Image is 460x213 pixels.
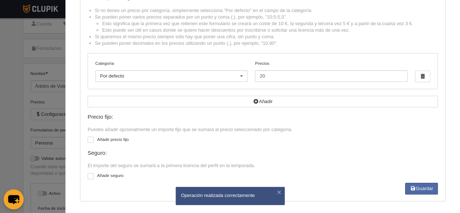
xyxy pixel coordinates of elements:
[88,136,438,145] label: Añadir precio fijo
[88,126,438,133] div: Puedes añadir opcionalmente un importe fijo que se sumará al precio seleccionado por categoría.
[405,183,438,194] button: Guardar
[95,7,438,14] li: Si no tienes un precio por categoría, simplemente selecciona "Por defecto" en el campo de la cate...
[276,189,283,196] button: ×
[88,162,438,169] div: El importe del seguro se sumará a la primera licencia del perfil en la temporada.
[95,33,438,40] li: Si queremos el mismo precio siempre sólo hay que poner una cifra, sin punto y coma.
[88,96,438,107] button: Añadir
[88,114,438,120] div: Precio fijo:
[255,70,407,82] input: Precios
[95,60,248,67] label: Categoría
[95,14,438,33] li: Se pueden poner varios precios separados por un punto y coma (;), por ejemplo, "10;5;5;3".
[88,172,438,181] label: Añadir seguro
[181,192,279,199] div: Operación realizada correctamente
[102,20,438,27] li: Esto significa que la primera vez que rellenen este formulario se creará un coste de 10 €, la seg...
[4,189,24,209] button: chat-button
[100,73,124,79] span: Por defecto
[95,40,438,47] li: Se pueden poner decimales en los precios utilizando un punto (.), por ejemplo, "10.90".
[88,150,438,156] div: Seguro:
[255,60,407,82] label: Precios
[102,27,438,33] li: Esto puede ser útil en casos donde se quiere hacer descuentos por inscribirse o solicitar una lic...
